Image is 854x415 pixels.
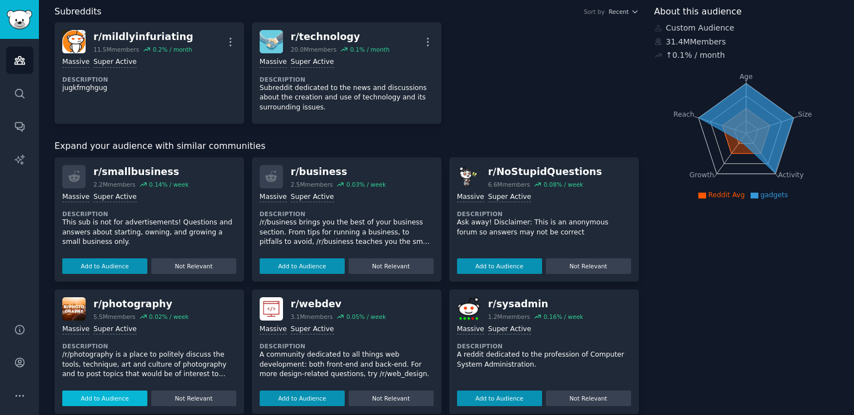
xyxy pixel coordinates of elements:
[252,22,441,124] a: technologyr/technology20.0Mmembers0.1% / monthMassiveSuper ActiveDescriptionSubreddit dedicated t...
[349,391,434,406] button: Not Relevant
[62,297,86,321] img: photography
[260,76,434,83] dt: Description
[488,192,532,203] div: Super Active
[488,181,530,188] div: 6.6M members
[346,181,386,188] div: 0.03 % / week
[149,313,188,321] div: 0.02 % / week
[488,297,583,311] div: r/ sysadmin
[609,8,629,16] span: Recent
[291,324,334,335] div: Super Active
[291,181,333,188] div: 2.5M members
[149,181,188,188] div: 0.14 % / week
[761,191,788,199] span: gadgets
[666,49,725,61] div: ↑ 0.1 % / month
[151,391,236,406] button: Not Relevant
[260,258,345,274] button: Add to Audience
[260,192,287,203] div: Massive
[457,391,542,406] button: Add to Audience
[93,30,193,44] div: r/ mildlyinfuriating
[654,22,839,34] div: Custom Audience
[673,110,694,118] tspan: Reach
[260,57,287,68] div: Massive
[54,139,265,153] span: Expand your audience with similar communities
[488,324,532,335] div: Super Active
[93,324,137,335] div: Super Active
[654,5,742,19] span: About this audience
[260,218,434,247] p: /r/business brings you the best of your business section. From tips for running a business, to pi...
[349,258,434,274] button: Not Relevant
[54,22,244,124] a: mildlyinfuriatingr/mildlyinfuriating11.5Mmembers0.2% / monthMassiveSuper ActiveDescriptionjugkfmg...
[346,313,386,321] div: 0.05 % / week
[350,46,390,53] div: 0.1 % / month
[488,165,602,179] div: r/ NoStupidQuestions
[708,191,745,199] span: Reddit Avg
[584,8,605,16] div: Sort by
[151,258,236,274] button: Not Relevant
[457,297,480,321] img: sysadmin
[62,192,90,203] div: Massive
[739,73,753,81] tspan: Age
[93,46,139,53] div: 11.5M members
[457,324,484,335] div: Massive
[291,165,386,179] div: r/ business
[544,313,583,321] div: 0.16 % / week
[260,83,434,113] p: Subreddit dedicated to the news and discussions about the creation and use of technology and its ...
[54,5,102,19] span: Subreddits
[488,313,530,321] div: 1.2M members
[654,36,839,48] div: 31.4M Members
[457,210,631,218] dt: Description
[291,192,334,203] div: Super Active
[260,297,283,321] img: webdev
[62,57,90,68] div: Massive
[93,297,188,311] div: r/ photography
[544,181,583,188] div: 0.08 % / week
[7,10,32,29] img: GummySearch logo
[93,165,188,179] div: r/ smallbusiness
[260,324,287,335] div: Massive
[291,313,333,321] div: 3.1M members
[457,218,631,237] p: Ask away! Disclaimer: This is an anonymous forum so answers may not be correct
[62,350,236,379] p: /r/photography is a place to politely discuss the tools, technique, art and culture of photograph...
[457,342,631,350] dt: Description
[260,342,434,350] dt: Description
[457,350,631,369] p: A reddit dedicated to the profession of Computer System Administration.
[62,83,236,93] p: jugkfmghgug
[798,110,812,118] tspan: Size
[291,57,334,68] div: Super Active
[291,30,390,44] div: r/ technology
[153,46,192,53] div: 0.2 % / month
[546,258,631,274] button: Not Relevant
[62,30,86,53] img: mildlyinfuriating
[93,313,136,321] div: 5.5M members
[291,297,386,311] div: r/ webdev
[62,391,147,406] button: Add to Audience
[546,391,631,406] button: Not Relevant
[260,391,345,406] button: Add to Audience
[62,258,147,274] button: Add to Audience
[62,324,90,335] div: Massive
[457,192,484,203] div: Massive
[778,171,803,179] tspan: Activity
[609,8,639,16] button: Recent
[93,57,137,68] div: Super Active
[291,46,336,53] div: 20.0M members
[62,342,236,350] dt: Description
[62,218,236,247] p: This sub is not for advertisements! Questions and answers about starting, owning, and growing a s...
[457,165,480,188] img: NoStupidQuestions
[62,210,236,218] dt: Description
[93,181,136,188] div: 2.2M members
[260,350,434,379] p: A community dedicated to all things web development: both front-end and back-end. For more design...
[93,192,137,203] div: Super Active
[689,171,714,179] tspan: Growth
[62,76,236,83] dt: Description
[457,258,542,274] button: Add to Audience
[260,30,283,53] img: technology
[260,210,434,218] dt: Description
